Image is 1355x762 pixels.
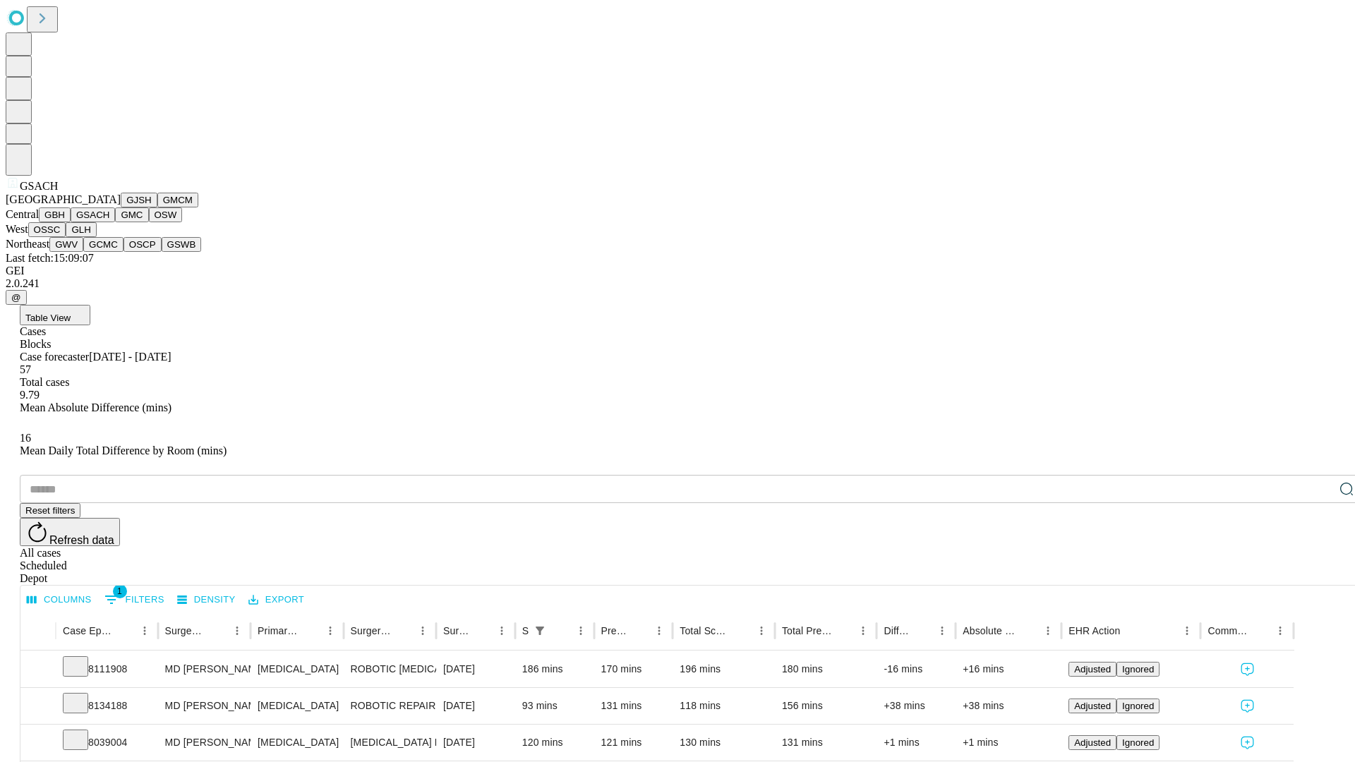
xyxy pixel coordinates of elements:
[162,237,202,252] button: GSWB
[413,621,433,641] button: Menu
[1116,735,1160,750] button: Ignored
[20,503,80,518] button: Reset filters
[522,725,587,761] div: 120 mins
[853,621,873,641] button: Menu
[115,207,148,222] button: GMC
[443,625,471,636] div: Surgery Date
[1074,701,1111,711] span: Adjusted
[258,651,336,687] div: [MEDICAL_DATA]
[963,688,1054,724] div: +38 mins
[66,222,96,237] button: GLH
[884,625,911,636] div: Difference
[174,589,239,611] button: Density
[393,621,413,641] button: Sort
[157,193,198,207] button: GMCM
[20,432,31,444] span: 16
[884,725,948,761] div: +1 mins
[1074,664,1111,675] span: Adjusted
[1116,698,1160,713] button: Ignored
[28,731,49,756] button: Expand
[680,625,730,636] div: Total Scheduled Duration
[121,193,157,207] button: GJSH
[884,651,948,687] div: -16 mins
[1018,621,1038,641] button: Sort
[28,658,49,682] button: Expand
[20,351,89,363] span: Case forecaster
[20,363,31,375] span: 57
[207,621,227,641] button: Sort
[101,588,168,611] button: Show filters
[6,290,27,305] button: @
[115,621,135,641] button: Sort
[258,725,336,761] div: [MEDICAL_DATA]
[752,621,771,641] button: Menu
[227,621,247,641] button: Menu
[522,688,587,724] div: 93 mins
[39,207,71,222] button: GBH
[443,688,508,724] div: [DATE]
[25,505,75,516] span: Reset filters
[351,651,429,687] div: ROBOTIC [MEDICAL_DATA] REPAIR [MEDICAL_DATA] INITIAL (BILATERAL)
[522,625,529,636] div: Scheduled In Room Duration
[6,208,39,220] span: Central
[782,651,870,687] div: 180 mins
[351,725,429,761] div: [MEDICAL_DATA] DIAGNOSTIC
[443,651,508,687] div: [DATE]
[530,621,550,641] button: Show filters
[351,688,429,724] div: ROBOTIC REPAIR INITIAL [MEDICAL_DATA] REDUCIBLE AGE [DEMOGRAPHIC_DATA] OR MORE
[28,694,49,719] button: Expand
[1122,701,1154,711] span: Ignored
[63,651,151,687] div: 8111908
[20,376,69,388] span: Total cases
[258,625,299,636] div: Primary Service
[124,237,162,252] button: OSCP
[20,518,120,546] button: Refresh data
[932,621,952,641] button: Menu
[530,621,550,641] div: 1 active filter
[25,313,71,323] span: Table View
[601,651,666,687] div: 170 mins
[601,625,629,636] div: Predicted In Room Duration
[472,621,492,641] button: Sort
[522,651,587,687] div: 186 mins
[571,621,591,641] button: Menu
[63,688,151,724] div: 8134188
[833,621,853,641] button: Sort
[49,237,83,252] button: GWV
[6,238,49,250] span: Northeast
[1068,698,1116,713] button: Adjusted
[83,237,124,252] button: GCMC
[23,589,95,611] button: Select columns
[6,277,1349,290] div: 2.0.241
[1121,621,1141,641] button: Sort
[1251,621,1270,641] button: Sort
[11,292,21,303] span: @
[20,445,227,456] span: Mean Daily Total Difference by Room (mins)
[20,305,90,325] button: Table View
[258,688,336,724] div: [MEDICAL_DATA]
[551,621,571,641] button: Sort
[1122,737,1154,748] span: Ignored
[6,252,94,264] span: Last fetch: 15:09:07
[165,688,243,724] div: MD [PERSON_NAME]
[963,625,1017,636] div: Absolute Difference
[732,621,752,641] button: Sort
[884,688,948,724] div: +38 mins
[351,625,392,636] div: Surgery Name
[782,625,833,636] div: Total Predicted Duration
[1270,621,1290,641] button: Menu
[913,621,932,641] button: Sort
[165,625,206,636] div: Surgeon Name
[301,621,320,641] button: Sort
[1068,735,1116,750] button: Adjusted
[20,180,58,192] span: GSACH
[492,621,512,641] button: Menu
[1122,664,1154,675] span: Ignored
[49,534,114,546] span: Refresh data
[1074,737,1111,748] span: Adjusted
[71,207,115,222] button: GSACH
[630,621,649,641] button: Sort
[1068,662,1116,677] button: Adjusted
[1208,625,1248,636] div: Comments
[20,401,171,413] span: Mean Absolute Difference (mins)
